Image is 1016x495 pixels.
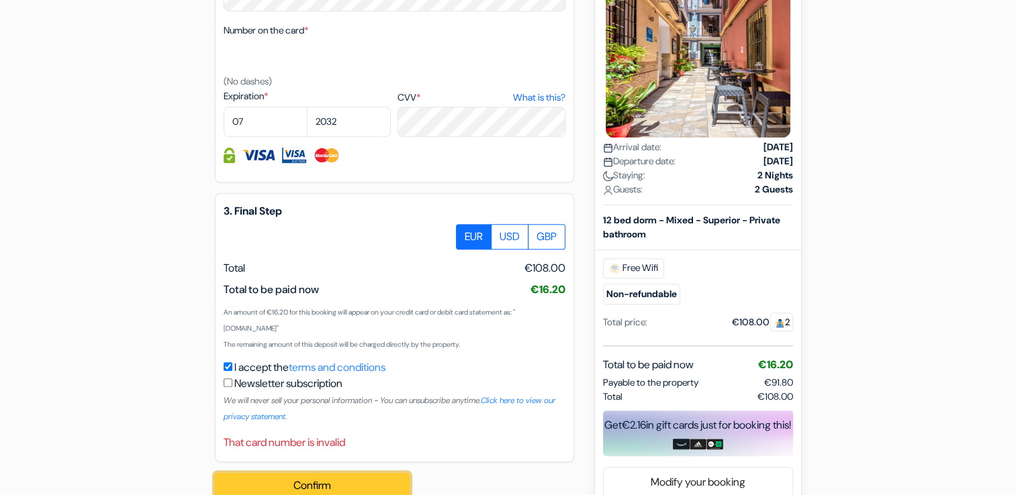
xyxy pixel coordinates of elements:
div: Total price: [603,315,647,329]
h5: 3. Final Step [224,205,565,217]
strong: 2 Nights [757,168,793,182]
img: moon.svg [603,171,613,181]
div: €108.00 [732,315,793,329]
small: We will never sell your personal information - You can unsubscribe anytime. [224,395,555,422]
label: I accept the [234,360,385,376]
img: calendar.svg [603,157,613,167]
img: free_wifi.svg [609,263,620,274]
span: €16.20 [758,357,793,372]
a: terms and conditions [289,360,385,374]
span: Total [224,261,245,275]
a: Click here to view our privacy statement. [224,395,555,422]
span: Arrival date: [603,140,661,154]
div: Get in gift cards just for booking this! [603,417,793,433]
span: Payable to the property [603,376,698,390]
img: adidas-card.png [690,439,706,449]
span: Total to be paid now [224,282,319,296]
strong: 2 Guests [755,182,793,197]
span: Free Wifi [603,258,664,278]
b: 12 bed dorm - Mixed - Superior - Private bathroom [603,214,780,240]
span: €91.80 [764,376,793,388]
span: €108.00 [757,390,793,404]
img: user_icon.svg [603,185,613,195]
span: Total [603,390,622,404]
span: Guests: [603,182,643,197]
span: Staying: [603,168,645,182]
strong: [DATE] [764,140,793,154]
img: Visa Electron [282,148,306,163]
img: uber-uber-eats-card.png [706,439,723,449]
img: Visa [242,148,275,163]
strong: [DATE] [764,154,793,168]
span: €108.00 [524,260,565,276]
label: EUR [456,224,492,250]
span: Total to be paid now [603,357,694,373]
img: calendar.svg [603,143,613,153]
small: The remaining amount of this deposit will be charged directly by the property. [224,340,460,349]
label: Number on the card [224,23,308,38]
img: Master Card [313,148,340,163]
a: Modify your booking [604,470,792,495]
label: GBP [528,224,565,250]
small: (No dashes) [224,75,272,87]
span: 2 [770,313,793,331]
img: amazon-card-no-text.png [673,439,690,449]
div: Basic radio toggle button group [457,224,565,250]
img: guest.svg [775,318,785,328]
span: €2.16 [622,418,646,432]
small: Non-refundable [603,284,680,305]
label: Expiration [224,89,391,103]
label: CVV [398,91,565,105]
small: An amount of €16.20 for this booking will appear on your credit card or debit card statement as: ... [224,308,515,333]
img: Credit card information fully secured and encrypted [224,148,235,163]
div: That card number is invalid [224,435,565,451]
span: Departure date: [603,154,676,168]
a: What is this? [512,91,565,105]
label: Newsletter subscription [234,376,342,392]
span: €16.20 [530,282,565,296]
label: USD [491,224,528,250]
